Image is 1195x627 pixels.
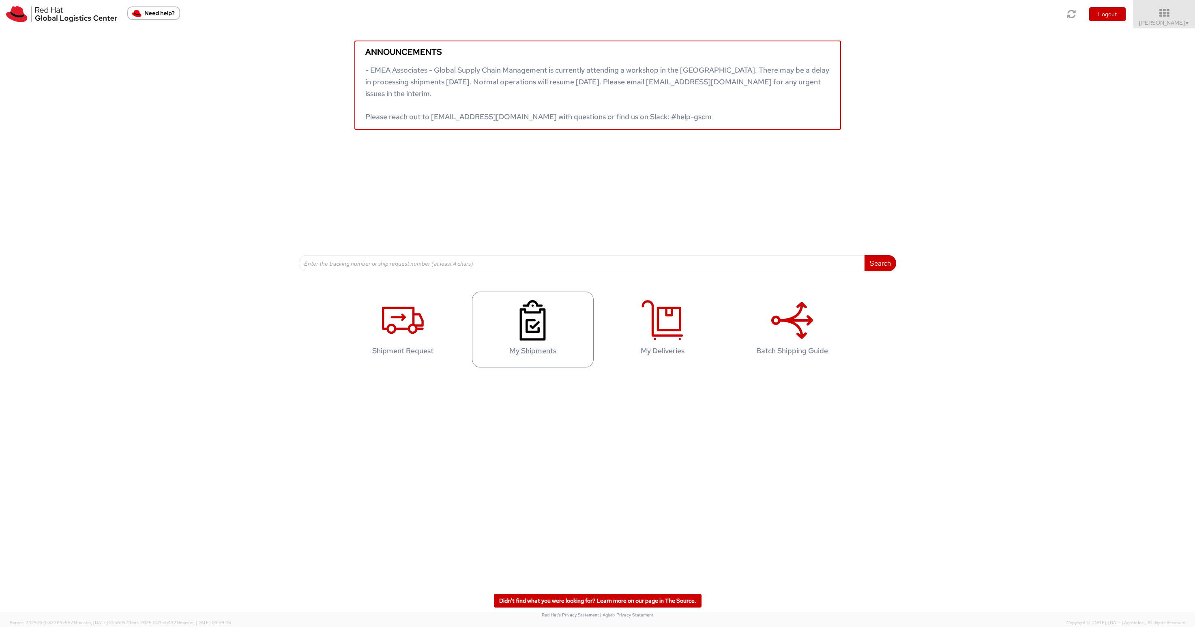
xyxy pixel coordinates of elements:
[600,612,653,618] a: | Agistix Privacy Statement
[472,292,594,367] a: My Shipments
[127,6,180,20] button: Need help?
[342,292,464,367] a: Shipment Request
[77,620,125,625] span: master, [DATE] 10:56:16
[351,347,455,355] h4: Shipment Request
[865,255,896,271] button: Search
[1089,7,1126,21] button: Logout
[481,347,585,355] h4: My Shipments
[127,620,231,625] span: Client: 2025.14.0-db4321d
[542,612,599,618] a: Red Hat's Privacy Statement
[610,347,715,355] h4: My Deliveries
[6,6,117,22] img: rh-logistics-00dfa346123c4ec078e1.svg
[1066,620,1185,626] span: Copyright © [DATE]-[DATE] Agistix Inc., All Rights Reserved
[365,65,829,121] span: - EMEA Associates - Global Supply Chain Management is currently attending a workshop in the [GEOG...
[10,620,125,625] span: Server: 2025.16.0-82789e55714
[365,47,830,56] h5: Announcements
[1185,20,1190,26] span: ▼
[1139,19,1190,26] span: [PERSON_NAME]
[180,620,231,625] span: master, [DATE] 09:59:06
[602,292,723,367] a: My Deliveries
[732,292,853,367] a: Batch Shipping Guide
[494,594,702,608] a: Didn't find what you were looking for? Learn more on our page in The Source.
[740,347,845,355] h4: Batch Shipping Guide
[299,255,865,271] input: Enter the tracking number or ship request number (at least 4 chars)
[354,41,841,130] a: Announcements - EMEA Associates - Global Supply Chain Management is currently attending a worksho...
